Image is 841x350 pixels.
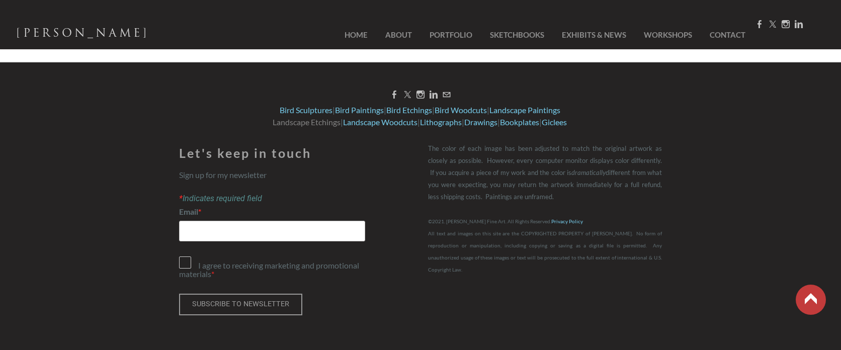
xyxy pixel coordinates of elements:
[343,117,417,127] a: Landscape Woodcuts
[482,24,552,46] a: SketchBooks
[180,295,301,314] span: Subscribe to Newsletter
[782,20,790,29] a: Instagram
[422,24,480,46] a: Portfolio
[500,117,539,127] a: Bookplates
[428,218,662,273] font: 2021. [PERSON_NAME] Fine Art. All Rights Reserved. All text and images on this site are the COPYR...
[435,105,487,115] a: Bird Woodcuts
[571,168,606,177] em: dramatically
[551,218,583,224] a: Privacy Policy
[755,20,764,29] a: Facebook
[489,105,560,115] a: Landscape Paintings
[378,24,419,46] a: About
[403,90,411,100] a: Twitter
[464,117,497,127] a: Drawings
[343,117,497,127] font: | |
[443,90,451,100] a: Mail
[428,168,662,201] font: different from what you were expecting, you may return the artwork immediately for a full refund,...
[500,117,567,127] font: |
[554,24,634,46] a: Exhibits & News
[428,144,662,177] span: The color of each image has been adjusted to match the original artwork as closely as possible. H...
[280,105,332,115] a: Bird Sculptures
[769,20,777,29] a: Twitter
[179,147,413,159] h2: Let's keep in touch
[273,117,341,127] a: Landscape Etchings
[636,24,700,46] a: Workshops
[702,24,745,46] a: Contact
[179,208,201,216] label: Email
[430,90,438,100] a: Linkedin
[16,24,149,42] span: [PERSON_NAME]
[179,260,359,279] label: I agree to receiving marketing and promotional materials
[329,24,375,46] a: Home
[795,20,803,29] a: Linkedin
[420,117,462,127] a: Lithographs
[280,105,562,115] font: | | | |
[386,105,432,115] a: Bird Etchings
[179,104,662,128] div: |
[179,169,413,181] div: Sign up for my newsletter
[335,105,384,115] a: Bird Paintings
[273,117,343,127] font: |
[179,195,262,203] label: Indicates required field
[390,90,398,100] a: Facebook
[16,24,149,46] a: [PERSON_NAME]
[542,117,567,127] a: Giclees
[416,90,425,100] a: Instagram
[428,218,432,224] em: ©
